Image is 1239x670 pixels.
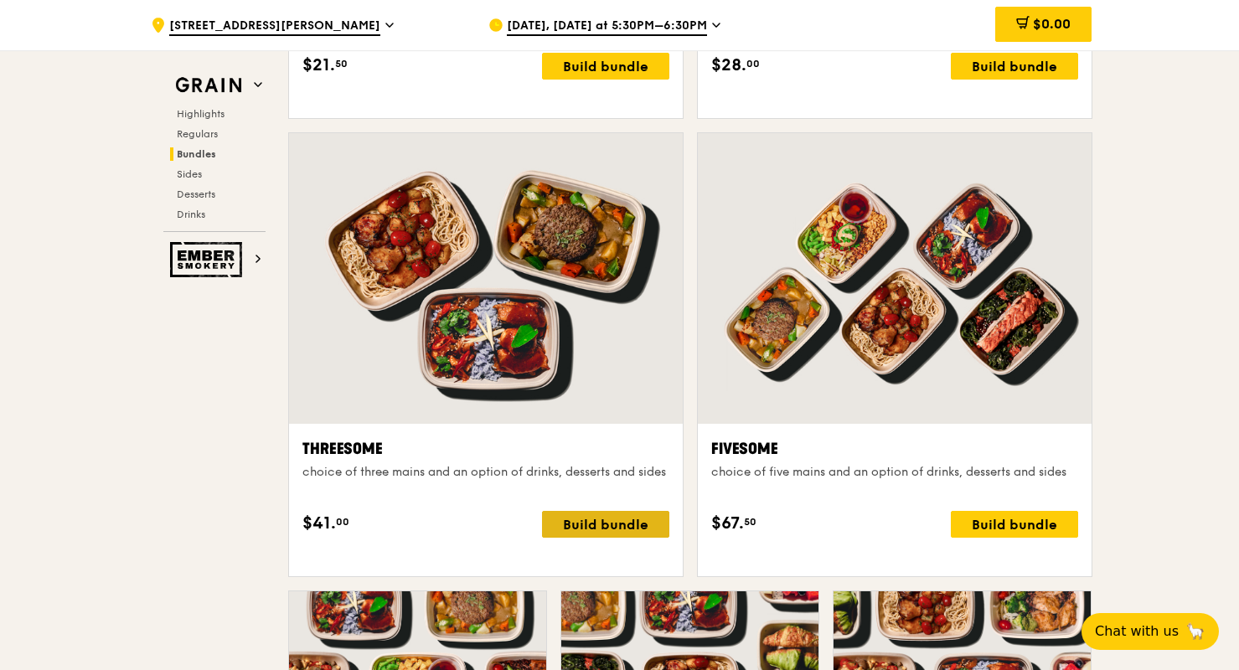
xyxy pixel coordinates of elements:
[170,242,247,277] img: Ember Smokery web logo
[177,128,218,140] span: Regulars
[542,511,669,538] div: Build bundle
[1082,613,1219,650] button: Chat with us🦙
[1095,621,1179,642] span: Chat with us
[177,188,215,200] span: Desserts
[177,168,202,180] span: Sides
[711,511,744,536] span: $67.
[951,511,1078,538] div: Build bundle
[711,437,1078,461] div: Fivesome
[1185,621,1205,642] span: 🦙
[746,57,760,70] span: 00
[302,464,669,481] div: choice of three mains and an option of drinks, desserts and sides
[507,18,707,36] span: [DATE], [DATE] at 5:30PM–6:30PM
[711,53,746,78] span: $28.
[744,515,756,528] span: 50
[335,57,348,70] span: 50
[177,108,225,120] span: Highlights
[951,53,1078,80] div: Build bundle
[542,53,669,80] div: Build bundle
[177,148,216,160] span: Bundles
[1033,16,1071,32] span: $0.00
[177,209,205,220] span: Drinks
[302,53,335,78] span: $21.
[302,437,669,461] div: Threesome
[302,511,336,536] span: $41.
[336,515,349,528] span: 00
[170,70,247,100] img: Grain web logo
[711,464,1078,481] div: choice of five mains and an option of drinks, desserts and sides
[169,18,380,36] span: [STREET_ADDRESS][PERSON_NAME]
